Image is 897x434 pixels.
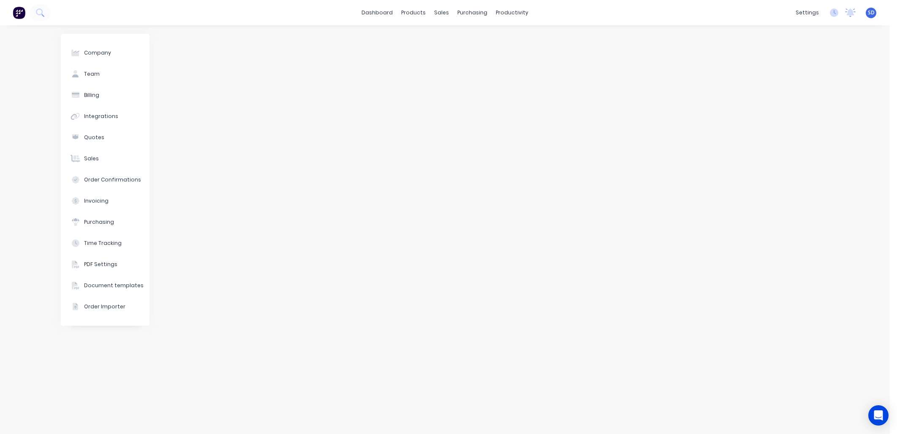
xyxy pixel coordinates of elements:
div: Invoicing [84,197,109,205]
button: Invoicing [61,190,149,212]
button: Order Importer [61,296,149,317]
div: settings [791,6,823,19]
div: Order Importer [84,303,125,310]
button: Team [61,63,149,85]
button: Sales [61,148,149,169]
button: Company [61,42,149,63]
div: Purchasing [84,218,114,226]
button: Document templates [61,275,149,296]
div: Time Tracking [84,239,122,247]
button: PDF Settings [61,254,149,275]
button: Quotes [61,127,149,148]
div: Billing [84,91,99,99]
div: Quotes [84,134,104,141]
button: Time Tracking [61,233,149,254]
div: productivity [492,6,533,19]
div: Open Intercom Messenger [868,405,889,426]
img: Factory [13,6,25,19]
button: Integrations [61,106,149,127]
div: Order Confirmations [84,176,141,184]
div: sales [430,6,453,19]
a: dashboard [357,6,397,19]
div: purchasing [453,6,492,19]
button: Order Confirmations [61,169,149,190]
button: Purchasing [61,212,149,233]
div: PDF Settings [84,261,117,268]
div: Team [84,70,100,78]
div: Document templates [84,282,144,289]
div: Company [84,49,111,57]
div: products [397,6,430,19]
div: Sales [84,155,99,162]
button: Billing [61,85,149,106]
span: SD [868,9,875,16]
div: Integrations [84,113,118,120]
